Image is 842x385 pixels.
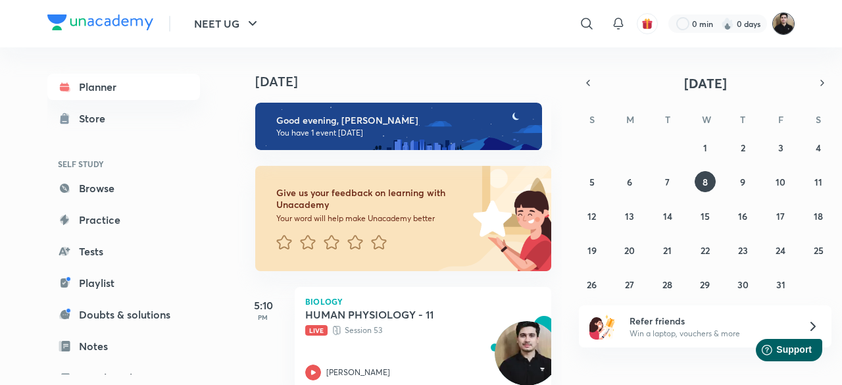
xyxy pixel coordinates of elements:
abbr: October 25, 2025 [814,244,824,257]
abbr: Thursday [740,113,745,126]
button: October 4, 2025 [808,137,829,158]
img: streak [721,17,734,30]
h4: [DATE] [255,74,564,90]
abbr: October 2, 2025 [741,141,745,154]
button: October 10, 2025 [770,171,791,192]
button: October 31, 2025 [770,274,791,295]
abbr: October 13, 2025 [625,210,634,222]
a: Notes [47,333,200,359]
abbr: Friday [778,113,783,126]
abbr: October 14, 2025 [663,210,672,222]
button: avatar [637,13,658,34]
a: Browse [47,175,200,201]
abbr: October 8, 2025 [703,176,708,188]
button: October 26, 2025 [582,274,603,295]
button: October 23, 2025 [732,240,753,261]
img: evening [255,103,542,150]
abbr: October 3, 2025 [778,141,783,154]
iframe: Help widget launcher [725,334,828,371]
button: October 13, 2025 [619,205,640,226]
abbr: October 20, 2025 [624,244,635,257]
button: October 9, 2025 [732,171,753,192]
a: Playlist [47,270,200,296]
span: [DATE] [684,74,727,92]
p: You have 1 event [DATE] [276,128,530,138]
a: Store [47,105,200,132]
button: October 11, 2025 [808,171,829,192]
button: October 24, 2025 [770,240,791,261]
a: Company Logo [47,14,153,34]
p: [PERSON_NAME] [326,367,390,378]
abbr: October 4, 2025 [816,141,821,154]
abbr: October 24, 2025 [776,244,785,257]
button: October 28, 2025 [657,274,678,295]
abbr: October 16, 2025 [738,210,747,222]
img: Maneesh Kumar Sharma [772,13,795,35]
span: Live [305,325,328,336]
button: October 25, 2025 [808,240,829,261]
button: October 21, 2025 [657,240,678,261]
h5: 5:10 [237,297,289,313]
button: October 12, 2025 [582,205,603,226]
h6: Give us your feedback on learning with Unacademy [276,187,468,211]
button: October 22, 2025 [695,240,716,261]
abbr: Tuesday [665,113,670,126]
button: NEET UG [186,11,268,37]
abbr: October 12, 2025 [587,210,596,222]
p: PM [237,313,289,321]
img: referral [589,313,616,340]
button: October 6, 2025 [619,171,640,192]
button: October 19, 2025 [582,240,603,261]
img: avatar [641,18,653,30]
abbr: October 18, 2025 [814,210,823,222]
button: October 30, 2025 [732,274,753,295]
h6: Good evening, [PERSON_NAME] [276,115,530,126]
abbr: October 23, 2025 [738,244,748,257]
abbr: October 1, 2025 [703,141,707,154]
button: October 7, 2025 [657,171,678,192]
abbr: October 7, 2025 [665,176,670,188]
abbr: October 26, 2025 [587,278,597,291]
abbr: October 22, 2025 [701,244,710,257]
button: [DATE] [597,74,813,92]
img: feedback_image [428,166,551,271]
abbr: October 9, 2025 [740,176,745,188]
button: October 29, 2025 [695,274,716,295]
abbr: Wednesday [702,113,711,126]
abbr: October 27, 2025 [625,278,634,291]
div: Store [79,111,113,126]
h6: Refer friends [630,314,791,328]
h5: HUMAN PHYSIOLOGY - 11 [305,308,469,321]
img: Company Logo [47,14,153,30]
button: October 3, 2025 [770,137,791,158]
abbr: October 17, 2025 [776,210,785,222]
button: October 2, 2025 [732,137,753,158]
abbr: October 15, 2025 [701,210,710,222]
a: Tests [47,238,200,265]
button: October 8, 2025 [695,171,716,192]
button: October 27, 2025 [619,274,640,295]
abbr: October 29, 2025 [700,278,710,291]
button: October 15, 2025 [695,205,716,226]
p: Win a laptop, vouchers & more [630,328,791,340]
abbr: October 21, 2025 [663,244,672,257]
p: Your word will help make Unacademy better [276,213,468,224]
a: Practice [47,207,200,233]
button: October 5, 2025 [582,171,603,192]
p: Session 53 [305,324,512,337]
abbr: October 11, 2025 [814,176,822,188]
h6: SELF STUDY [47,153,200,175]
button: October 14, 2025 [657,205,678,226]
abbr: Saturday [816,113,821,126]
abbr: October 28, 2025 [662,278,672,291]
button: October 17, 2025 [770,205,791,226]
abbr: Monday [626,113,634,126]
abbr: October 31, 2025 [776,278,785,291]
button: October 20, 2025 [619,240,640,261]
abbr: October 30, 2025 [737,278,749,291]
abbr: Sunday [589,113,595,126]
p: Biology [305,297,541,305]
abbr: October 5, 2025 [589,176,595,188]
abbr: October 10, 2025 [776,176,785,188]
